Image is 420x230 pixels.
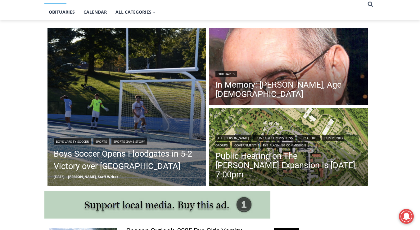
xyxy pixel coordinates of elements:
[215,135,251,141] a: The [PERSON_NAME]
[44,191,270,219] img: support local media, buy this ad
[54,174,65,179] time: [DATE]
[93,138,109,145] a: Sports
[64,39,91,74] div: "the precise, almost orchestrated movements of cutting and assembling sushi and [PERSON_NAME] mak...
[68,174,118,179] a: [PERSON_NAME], Staff Writer
[232,142,258,148] a: Government
[209,28,368,107] img: Obituary - Donald J. Demas
[149,60,301,77] a: Intern @ [DOMAIN_NAME]
[215,71,237,77] a: Obituaries
[209,108,368,188] a: Read More Public Hearing on The Osborn Expansion is Tuesday, 7:00pm
[47,28,206,186] a: Read More Boys Soccer Opens Floodgates in 5-2 Victory over Westlake
[54,138,91,145] a: Boys Varsity Soccer
[47,28,206,186] img: (PHOTO: Rye Boys Soccer's Connor Dehmer (#25) scored the game-winning goal to help the Garnets de...
[215,151,362,179] a: Public Hearing on The [PERSON_NAME] Expansion is [DATE], 7:00pm
[54,137,200,145] div: | |
[209,28,368,107] a: Read More In Memory: Donald J. Demas, Age 90
[215,80,362,99] a: In Memory: [PERSON_NAME], Age [DEMOGRAPHIC_DATA]
[261,142,308,148] a: Rye Planning Commission
[111,138,147,145] a: Sports Game Story
[162,62,288,76] span: Intern @ [DOMAIN_NAME]
[66,174,68,179] span: –
[44,4,79,20] a: Obituaries
[157,0,293,60] div: "[PERSON_NAME] and I covered the [DATE] Parade, which was a really eye opening experience as I ha...
[215,133,362,148] div: | | | | |
[209,108,368,188] img: (PHOTO: Illustrative plan of The Osborn's proposed site plan from the July 10, 2025 planning comm...
[253,135,295,141] a: Boards & Commissions
[54,148,200,172] a: Boys Soccer Opens Floodgates in 5-2 Victory over [GEOGRAPHIC_DATA]
[111,4,160,20] button: Child menu of All Categories
[79,4,111,20] a: Calendar
[297,135,320,141] a: City of Rye
[2,64,61,87] span: Open Tues. - Sun. [PHONE_NUMBER]
[0,62,62,77] a: Open Tues. - Sun. [PHONE_NUMBER]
